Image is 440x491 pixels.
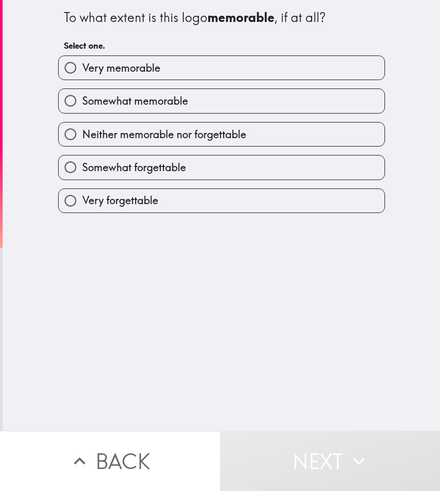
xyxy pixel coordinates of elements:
span: Neither memorable nor forgettable [82,127,246,142]
span: Somewhat memorable [82,94,188,108]
span: Very forgettable [82,193,158,208]
h6: Select one. [64,40,379,51]
span: Somewhat forgettable [82,160,186,175]
b: memorable [207,9,274,25]
span: Very memorable [82,61,160,75]
button: Very forgettable [59,189,384,213]
button: Next [220,431,440,491]
div: To what extent is this logo , if at all? [64,9,379,27]
button: Very memorable [59,56,384,80]
button: Somewhat memorable [59,89,384,113]
button: Neither memorable nor forgettable [59,122,384,146]
button: Somewhat forgettable [59,155,384,179]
